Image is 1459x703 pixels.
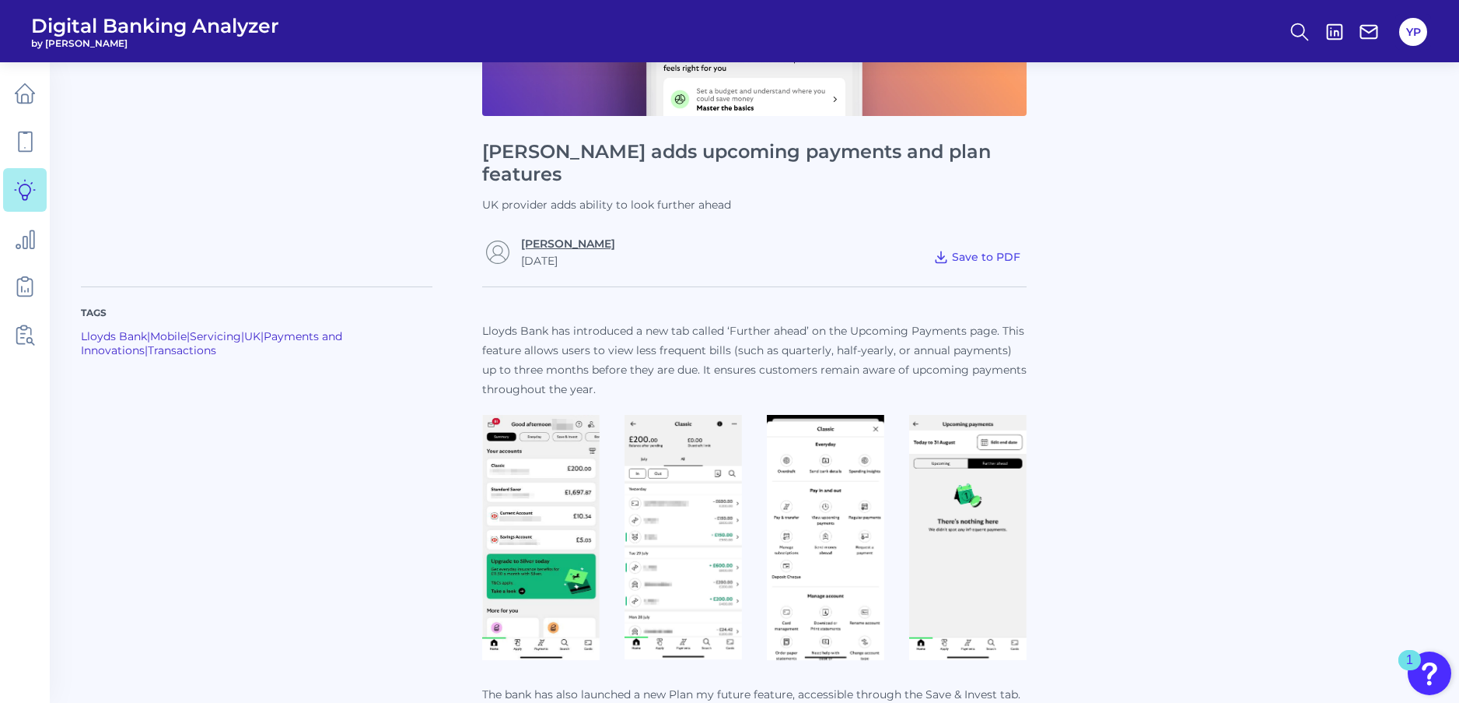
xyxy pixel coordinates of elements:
[31,14,279,37] span: Digital Banking Analyzer
[81,306,432,320] p: Tags
[482,198,1027,212] p: UK provider adds ability to look further ahead
[145,343,148,357] span: |
[952,250,1020,264] span: Save to PDF
[1408,652,1451,695] button: Open Resource Center, 1 new notification
[767,415,884,660] img: Image 3.png
[81,329,147,343] a: Lloyds Bank
[909,415,1027,659] img: Image 4.png
[241,329,244,343] span: |
[482,141,1027,186] h1: [PERSON_NAME] adds upcoming payments and plan features
[521,237,615,251] a: [PERSON_NAME]
[31,37,279,49] span: by [PERSON_NAME]
[1406,660,1413,680] div: 1
[150,329,187,343] a: Mobile
[187,329,190,343] span: |
[1399,18,1427,46] button: YP
[927,246,1027,268] button: Save to PDF
[482,415,600,660] img: Image 1.png
[521,254,615,268] div: [DATE]
[482,322,1027,399] p: Lloyds Bank has introduced a new tab called ‘Further ahead’ on the Upcoming Payments page. This f...
[81,329,342,357] a: Payments and Innovations
[190,329,241,343] a: Servicing
[244,329,261,343] a: UK
[625,415,742,659] img: Image 2.png
[261,329,264,343] span: |
[147,329,150,343] span: |
[148,343,216,357] a: Transactions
